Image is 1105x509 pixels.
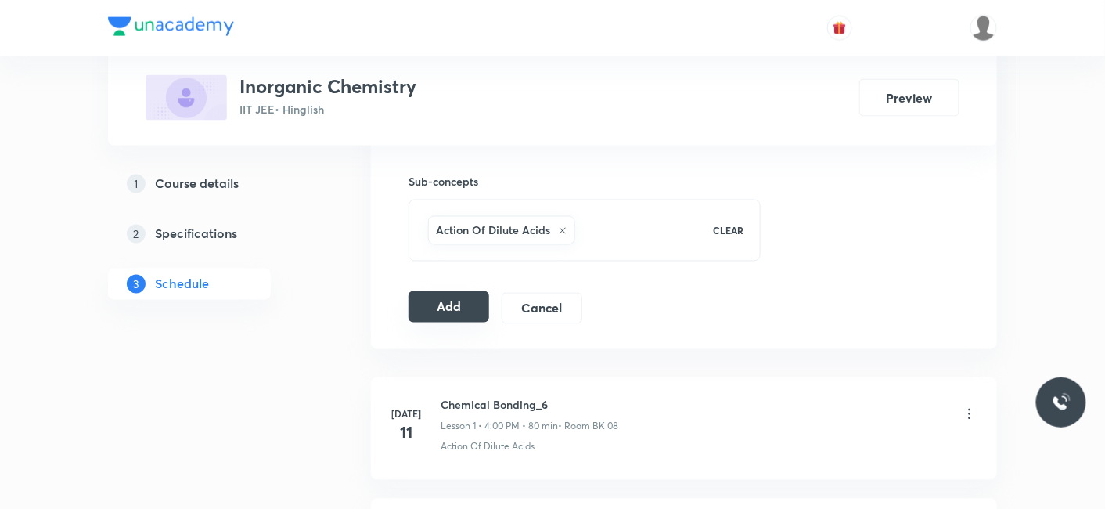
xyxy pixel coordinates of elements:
[833,21,847,35] img: avatar
[409,174,761,190] h6: Sub-concepts
[239,101,416,117] p: IIT JEE • Hinglish
[108,17,234,40] a: Company Logo
[108,17,234,36] img: Company Logo
[391,421,422,445] h4: 11
[127,225,146,244] p: 2
[239,75,416,98] h3: Inorganic Chemistry
[827,16,852,41] button: avatar
[859,79,959,117] button: Preview
[558,420,618,434] p: • Room BK 08
[108,218,321,250] a: 2Specifications
[155,225,237,244] h5: Specifications
[441,440,535,454] p: Action Of Dilute Acids
[1052,393,1071,412] img: ttu
[155,275,209,294] h5: Schedule
[146,75,227,121] img: BC2B7D4C-A7B5-4363-AA6A-E79D71527F48_plus.png
[441,420,558,434] p: Lesson 1 • 4:00 PM • 80 min
[409,291,489,323] button: Add
[155,175,239,193] h5: Course details
[391,407,422,421] h6: [DATE]
[108,168,321,200] a: 1Course details
[436,222,550,239] h6: Action Of Dilute Acids
[714,224,744,238] p: CLEAR
[970,15,997,42] img: Mukesh Gupta
[441,397,618,413] h6: Chemical Bonding_6
[127,175,146,193] p: 1
[127,275,146,294] p: 3
[502,293,582,324] button: Cancel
